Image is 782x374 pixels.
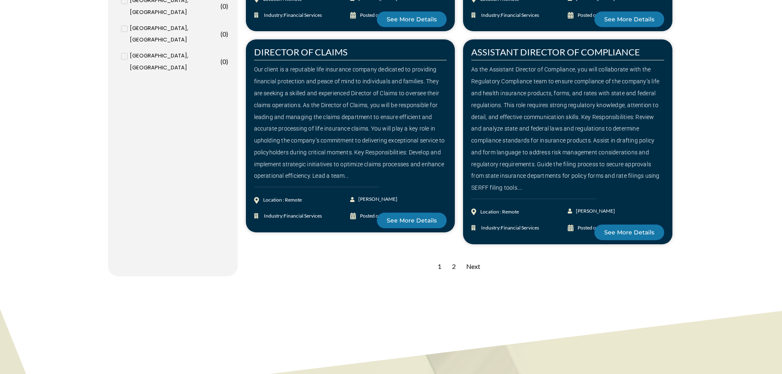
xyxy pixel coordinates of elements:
[222,57,226,65] span: 0
[594,225,664,240] a: See More Details
[462,257,484,277] div: Next
[574,205,615,217] span: [PERSON_NAME]
[387,16,437,22] span: See More Details
[222,2,226,10] span: 0
[433,257,445,277] div: 1
[471,46,640,57] a: ASSISTANT DIRECTOR OF COMPLIANCE
[222,30,226,38] span: 0
[220,30,222,38] span: (
[220,2,222,10] span: (
[226,57,228,65] span: )
[387,218,437,223] span: See More Details
[226,2,228,10] span: )
[471,64,664,194] div: As the Assistant Director of Compliance, you will collaborate with the Regulatory Compliance team...
[604,16,654,22] span: See More Details
[130,50,218,74] span: [GEOGRAPHIC_DATA], [GEOGRAPHIC_DATA]
[130,23,218,46] span: [GEOGRAPHIC_DATA], [GEOGRAPHIC_DATA]
[220,57,222,65] span: (
[254,46,348,57] a: DIRECTOR OF CLAIMS
[480,206,519,218] div: Location : Remote
[356,193,397,205] span: [PERSON_NAME]
[377,11,447,27] a: See More Details
[604,229,654,235] span: See More Details
[377,213,447,228] a: See More Details
[594,11,664,27] a: See More Details
[448,257,460,277] div: 2
[226,30,228,38] span: )
[263,194,302,206] div: Location : Remote
[568,205,616,217] a: [PERSON_NAME]
[350,193,398,205] a: [PERSON_NAME]
[254,64,447,182] div: Our client is a reputable life insurance company dedicated to providing financial protection and ...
